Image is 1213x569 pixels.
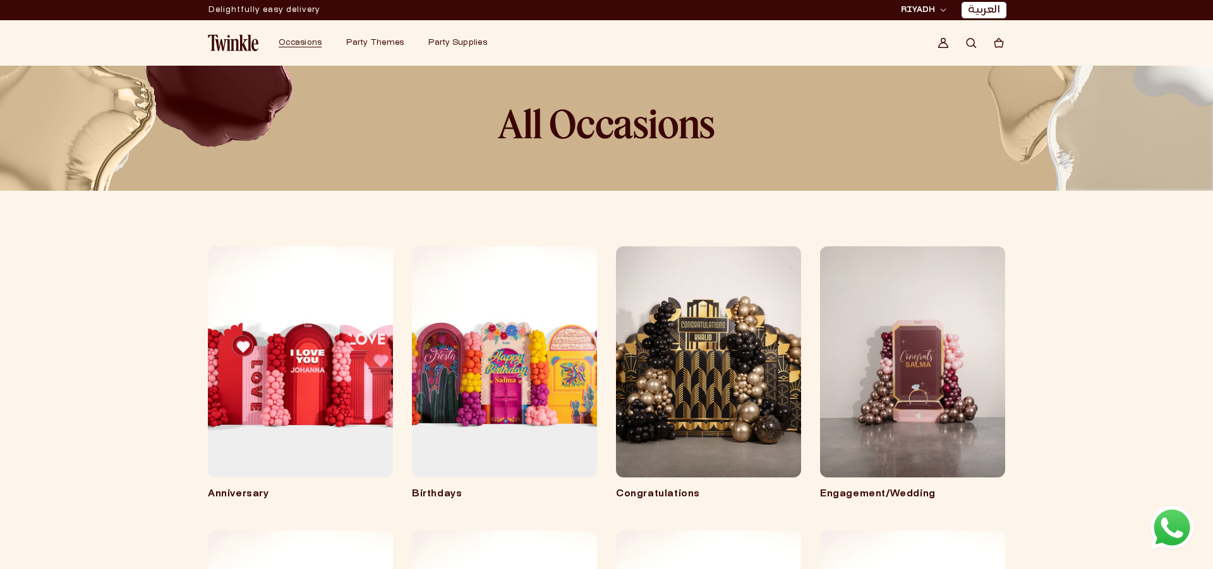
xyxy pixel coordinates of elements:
a: Anniversary [208,488,393,501]
p: Delightfully easy delivery [208,1,320,20]
span: Party Supplies [428,39,487,47]
a: Occasions [279,38,322,48]
div: Announcement [208,1,320,20]
summary: Party Themes [339,30,421,56]
a: العربية [968,4,1000,17]
span: Occasions [279,39,322,47]
a: Party Supplies [428,38,487,48]
summary: Party Supplies [421,30,504,56]
a: Party Themes [346,38,404,48]
span: RIYADH [901,4,935,16]
img: Twinkle [208,35,258,51]
a: Engagement/Wedding [820,488,1005,501]
summary: Search [957,29,985,57]
span: Party Themes [346,39,404,47]
a: Congratulations [616,488,801,501]
a: Birthdays [412,488,597,501]
button: RIYADH [897,4,950,16]
summary: Occasions [271,30,339,56]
